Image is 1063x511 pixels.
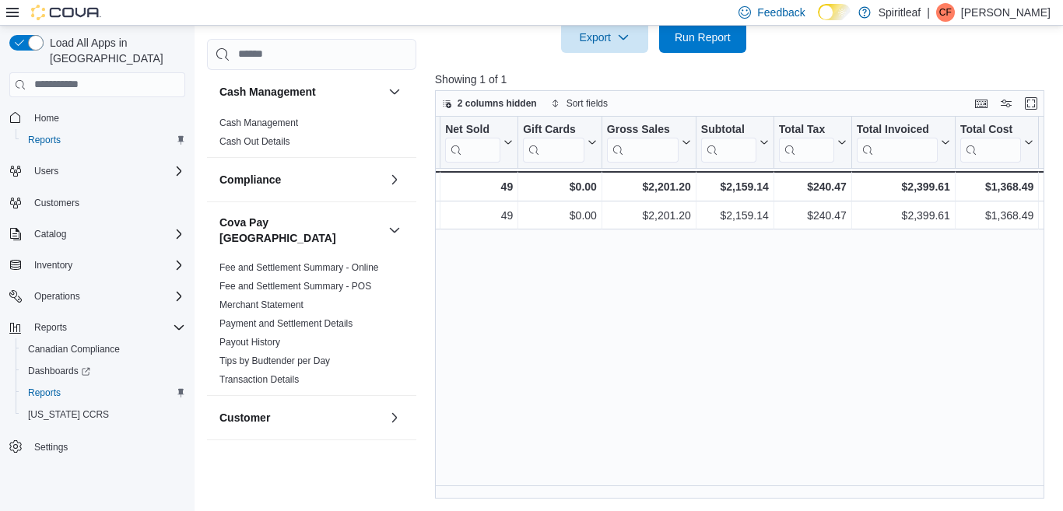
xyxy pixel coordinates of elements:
div: Chelsea F [936,3,955,22]
div: Gift Cards [523,122,584,137]
a: Settings [28,438,74,457]
a: Cash Management [219,117,298,128]
span: Operations [34,290,80,303]
button: Users [3,160,191,182]
div: Gross Sales [607,122,679,137]
button: Reports [16,382,191,404]
a: Merchant Statement [219,299,303,310]
button: Cova Pay [GEOGRAPHIC_DATA] [385,221,404,240]
div: Total Invoiced [857,122,938,162]
span: Reports [34,321,67,334]
span: Cash Out Details [219,135,290,148]
div: $2,201.20 [607,177,691,196]
button: Compliance [219,172,382,187]
nav: Complex example [9,100,185,499]
div: $2,399.61 [857,206,950,225]
button: Display options [997,94,1016,113]
button: Reports [28,318,73,337]
a: [US_STATE] CCRS [22,405,115,424]
span: Tips by Budtender per Day [219,355,330,367]
p: Showing 1 of 1 [435,72,1051,87]
a: Canadian Compliance [22,340,126,359]
span: Washington CCRS [22,405,185,424]
span: Cash Management [219,117,298,129]
div: $240.47 [779,177,847,196]
span: Fee and Settlement Summary - Online [219,261,379,274]
button: Gross Sales [607,122,691,162]
button: Catalog [3,223,191,245]
span: Settings [34,441,68,453]
button: Cash Management [219,84,382,100]
span: Reports [28,318,185,337]
span: Operations [28,287,185,306]
div: $1,368.49 [960,206,1033,225]
span: Catalog [34,228,66,240]
button: Sort fields [545,94,614,113]
span: Inventory [34,259,72,271]
button: Cova Pay [GEOGRAPHIC_DATA] [219,215,382,246]
a: Payment and Settlement Details [219,318,353,329]
a: Dashboards [16,360,191,382]
span: Payment and Settlement Details [219,317,353,330]
span: Canadian Compliance [28,343,120,355]
span: Run Report [675,30,731,45]
button: Keyboard shortcuts [972,94,991,113]
div: $0.00 [523,206,597,225]
button: Cash Management [385,82,404,101]
h3: Customer [219,410,270,425]
div: 0 [350,206,435,225]
button: Reports [3,317,191,338]
button: Total Tax [779,122,847,162]
span: Canadian Compliance [22,340,185,359]
p: Spiritleaf [879,3,921,22]
button: Customer [385,408,404,427]
a: Fee and Settlement Summary - POS [219,281,371,292]
div: Total Tax [779,122,834,162]
span: Dark Mode [818,20,819,21]
span: Settings [28,436,185,456]
span: Fee and Settlement Summary - POS [219,280,371,292]
button: Inventory [3,254,191,276]
div: $1,368.49 [960,177,1033,196]
p: [PERSON_NAME] [961,3,1051,22]
button: Settings [3,435,191,457]
div: Cash Management [207,114,416,157]
div: $2,201.20 [607,206,691,225]
a: Reports [22,131,67,149]
button: Compliance [385,170,404,189]
span: Merchant Statement [219,299,303,311]
div: $2,399.61 [857,177,950,196]
div: Total Tax [779,122,834,137]
button: Inventory [28,256,79,275]
div: Total Cost [960,122,1021,162]
div: 49 [445,206,513,225]
a: Customers [28,194,86,212]
button: Enter fullscreen [1022,94,1040,113]
div: Gross Sales [607,122,679,162]
input: Dark Mode [818,4,851,20]
div: 0 [350,177,435,196]
img: Cova [31,5,101,20]
button: Customer [219,410,382,425]
span: Sort fields [567,97,608,110]
a: Cash Out Details [219,136,290,147]
div: Gift Card Sales [523,122,584,162]
div: Net Sold [445,122,500,162]
button: Total Cost [960,122,1033,162]
button: Discounts & Promotions [385,453,404,471]
h3: Compliance [219,172,281,187]
a: Payout History [219,337,280,348]
button: Subtotal [701,122,769,162]
span: Load All Apps in [GEOGRAPHIC_DATA] [44,35,185,66]
div: $2,159.14 [701,177,769,196]
span: Catalog [28,225,185,243]
span: Customers [34,197,79,209]
span: Home [28,108,185,128]
button: Catalog [28,225,72,243]
div: $2,159.14 [701,206,769,225]
button: Export [561,22,648,53]
a: Tips by Budtender per Day [219,355,330,366]
div: Total Cost [960,122,1021,137]
span: Feedback [757,5,805,20]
